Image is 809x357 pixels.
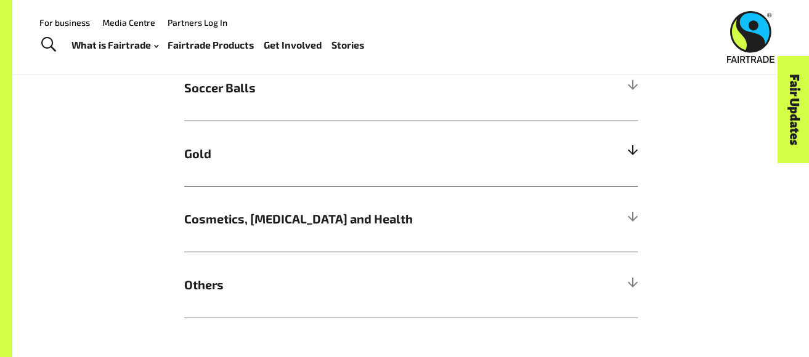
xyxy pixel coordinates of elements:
span: Gold [184,145,524,163]
a: Stories [331,36,364,54]
span: Others [184,276,524,294]
span: Cosmetics, [MEDICAL_DATA] and Health [184,210,524,228]
a: For business [39,17,90,28]
a: Get Involved [264,36,322,54]
span: Soccer Balls [184,79,524,97]
a: Fairtrade Products [168,36,254,54]
a: Toggle Search [33,30,63,60]
a: Partners Log In [168,17,227,28]
img: Fairtrade Australia New Zealand logo [727,11,774,63]
a: What is Fairtrade [71,36,158,54]
a: Media Centre [102,17,155,28]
